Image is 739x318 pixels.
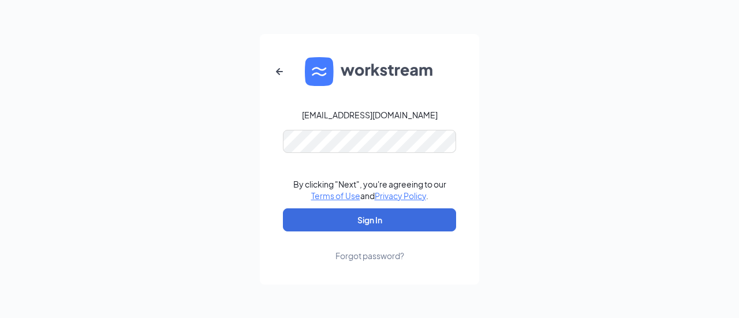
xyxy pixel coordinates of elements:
svg: ArrowLeftNew [273,65,286,78]
img: WS logo and Workstream text [305,57,434,86]
div: Forgot password? [335,250,404,261]
a: Terms of Use [311,190,360,201]
div: By clicking "Next", you're agreeing to our and . [293,178,446,201]
a: Privacy Policy [375,190,426,201]
button: Sign In [283,208,456,231]
button: ArrowLeftNew [266,58,293,85]
div: [EMAIL_ADDRESS][DOMAIN_NAME] [302,109,438,121]
a: Forgot password? [335,231,404,261]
